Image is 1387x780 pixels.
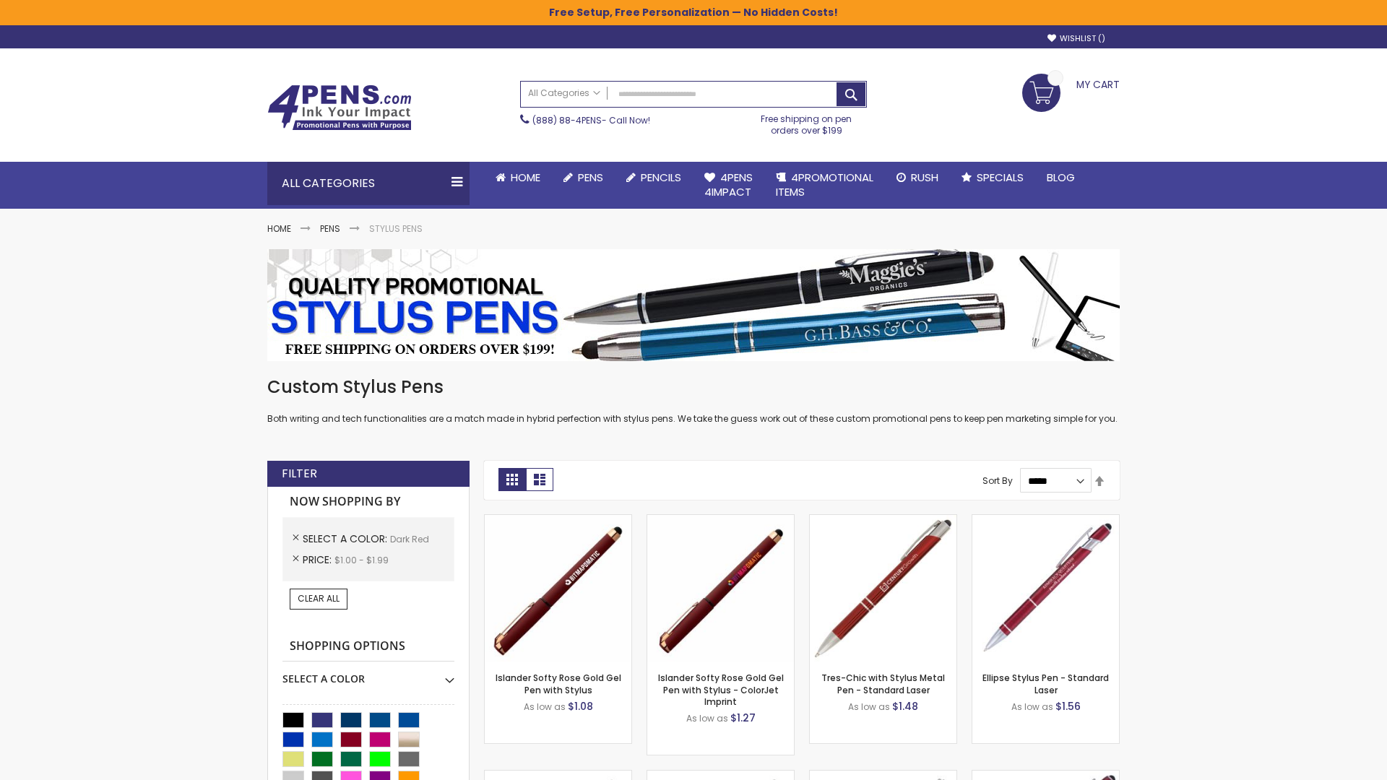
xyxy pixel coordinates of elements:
[521,82,608,105] a: All Categories
[578,170,603,185] span: Pens
[282,487,454,517] strong: Now Shopping by
[528,87,600,99] span: All Categories
[615,162,693,194] a: Pencils
[484,162,552,194] a: Home
[511,170,540,185] span: Home
[1047,33,1105,44] a: Wishlist
[298,592,340,604] span: Clear All
[977,170,1024,185] span: Specials
[334,554,389,566] span: $1.00 - $1.99
[821,672,945,695] a: Tres-Chic with Stylus Metal Pen - Standard Laser
[746,108,868,136] div: Free shipping on pen orders over $199
[303,552,334,567] span: Price
[568,699,593,714] span: $1.08
[552,162,615,194] a: Pens
[810,515,956,662] img: Tres-Chic with Stylus Metal Pen - Standard Laser-Dark Red
[282,466,317,482] strong: Filter
[641,170,681,185] span: Pencils
[267,222,291,235] a: Home
[1047,170,1075,185] span: Blog
[704,170,753,199] span: 4Pens 4impact
[267,84,412,131] img: 4Pens Custom Pens and Promotional Products
[532,114,650,126] span: - Call Now!
[972,515,1119,662] img: Ellipse Stylus Pen - Standard Laser-Dark Red
[282,662,454,686] div: Select A Color
[764,162,885,209] a: 4PROMOTIONALITEMS
[647,514,794,526] a: Islander Softy Rose Gold Gel Pen with Stylus - ColorJet Imprint-Dark Red
[810,514,956,526] a: Tres-Chic with Stylus Metal Pen - Standard Laser-Dark Red
[498,468,526,491] strong: Grid
[658,672,784,707] a: Islander Softy Rose Gold Gel Pen with Stylus - ColorJet Imprint
[369,222,423,235] strong: Stylus Pens
[303,532,390,546] span: Select A Color
[972,514,1119,526] a: Ellipse Stylus Pen - Standard Laser-Dark Red
[982,672,1109,695] a: Ellipse Stylus Pen - Standard Laser
[647,515,794,662] img: Islander Softy Rose Gold Gel Pen with Stylus - ColorJet Imprint-Dark Red
[320,222,340,235] a: Pens
[496,672,621,695] a: Islander Softy Rose Gold Gel Pen with Stylus
[267,376,1120,425] div: Both writing and tech functionalities are a match made in hybrid perfection with stylus pens. We ...
[532,114,602,126] a: (888) 88-4PENS
[524,701,566,713] span: As low as
[1055,699,1081,714] span: $1.56
[950,162,1035,194] a: Specials
[267,249,1120,361] img: Stylus Pens
[267,162,470,205] div: All Categories
[282,631,454,662] strong: Shopping Options
[267,376,1120,399] h1: Custom Stylus Pens
[290,589,347,609] a: Clear All
[776,170,873,199] span: 4PROMOTIONAL ITEMS
[693,162,764,209] a: 4Pens4impact
[982,474,1013,487] label: Sort By
[390,533,429,545] span: Dark Red
[1035,162,1086,194] a: Blog
[885,162,950,194] a: Rush
[848,701,890,713] span: As low as
[1011,701,1053,713] span: As low as
[730,711,756,725] span: $1.27
[892,699,918,714] span: $1.48
[686,712,728,724] span: As low as
[485,515,631,662] img: Islander Softy Rose Gold Gel Pen with Stylus-Dark Red
[485,514,631,526] a: Islander Softy Rose Gold Gel Pen with Stylus-Dark Red
[911,170,938,185] span: Rush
